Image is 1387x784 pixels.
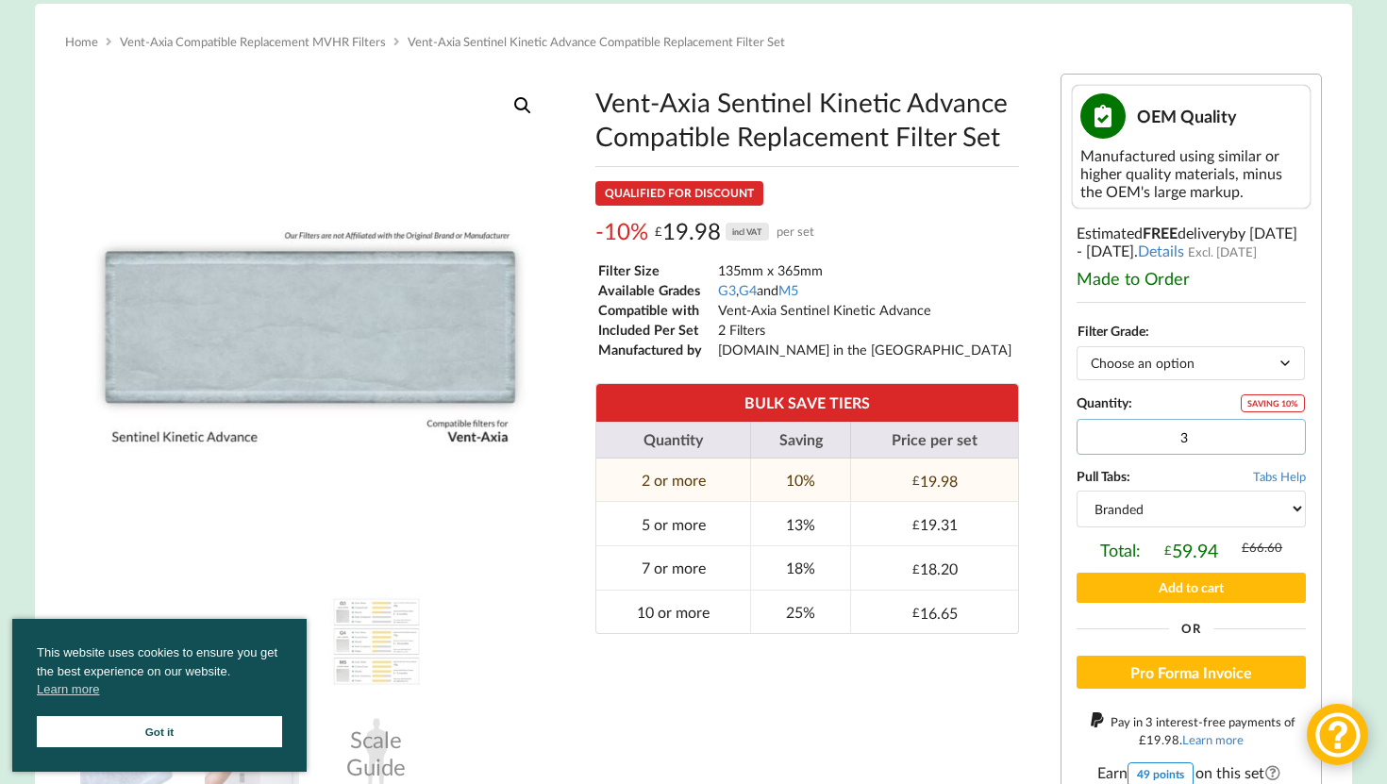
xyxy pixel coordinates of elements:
[1241,394,1305,412] div: SAVING 10%
[1139,732,1146,747] span: £
[12,619,307,772] div: cookieconsent
[778,282,798,298] a: M5
[596,545,750,590] td: 7 or more
[329,594,424,689] img: A Table showing a comparison between G3, G4 and M5 for MVHR Filters and their efficiency at captu...
[1077,623,1306,635] div: Or
[596,384,1018,421] th: BULK SAVE TIERS
[506,89,540,123] a: View full-screen image gallery
[912,517,920,532] span: £
[750,590,850,634] td: 25%
[408,34,785,49] span: Vent-Axia Sentinel Kinetic Advance Compatible Replacement Filter Set
[1143,224,1178,242] b: FREE
[750,422,850,459] th: Saving
[717,281,1012,299] td: , and
[912,559,958,577] div: 18.20
[912,515,958,533] div: 19.31
[205,594,299,689] img: Dimensions and Filter Grade of the Vent-Axia Sentinel Kinetic Advance Compatible MVHR Filter Repl...
[1138,242,1184,259] a: Details
[1078,323,1145,339] label: Filter Grade
[912,472,958,490] div: 19.98
[1139,732,1179,747] div: 19.98
[1242,540,1282,555] div: 66.60
[1111,714,1295,747] span: Pay in 3 interest-free payments of .
[596,459,750,502] td: 2 or more
[1242,540,1249,555] span: £
[717,321,1012,339] td: 2 Filters
[655,217,814,246] div: 19.98
[596,422,750,459] th: Quantity
[1077,468,1130,484] b: Pull Tabs:
[912,561,920,576] span: £
[717,341,1012,359] td: [DOMAIN_NAME] in the [GEOGRAPHIC_DATA]
[597,321,715,339] td: Included Per Set
[718,282,736,298] a: G3
[1077,573,1306,602] button: Add to cart
[750,545,850,590] td: 18%
[120,34,386,49] a: Vent-Axia Compatible Replacement MVHR Filters
[1164,540,1218,561] div: 59.94
[37,680,99,699] a: cookies - Learn more
[1077,268,1306,289] div: Made to Order
[850,422,1018,459] th: Price per set
[1077,224,1297,259] span: by [DATE] - [DATE]
[717,261,1012,279] td: 135mm x 365mm
[597,261,715,279] td: Filter Size
[1182,732,1244,747] a: Learn more
[750,501,850,545] td: 13%
[1164,542,1172,558] span: £
[717,301,1012,319] td: Vent-Axia Sentinel Kinetic Advance
[655,217,662,246] span: £
[37,643,282,704] span: This website uses cookies to ensure you get the best experience on our website.
[596,590,750,634] td: 10 or more
[595,181,763,206] div: QUALIFIED FOR DISCOUNT
[739,282,757,298] a: G4
[750,459,850,502] td: 10%
[1080,146,1302,200] div: Manufactured using similar or higher quality materials, minus the OEM's large markup.
[1077,419,1306,455] input: Product quantity
[1077,656,1306,690] button: Pro Forma Invoice
[726,223,769,241] div: incl VAT
[1137,106,1237,126] span: OEM Quality
[597,341,715,359] td: Manufactured by
[1100,540,1141,561] span: Total:
[1253,469,1306,484] span: Tabs Help
[596,501,750,545] td: 5 or more
[912,605,920,620] span: £
[912,604,958,622] div: 16.65
[595,217,648,246] span: -10%
[597,301,715,319] td: Compatible with
[65,34,98,49] a: Home
[80,594,175,689] img: Vent-Axia Sentinel Kinetic Advance Compatible MVHR Filter Replacement Set from MVHR.shop
[597,281,715,299] td: Available Grades
[912,473,920,488] span: £
[595,85,1019,153] h1: Vent-Axia Sentinel Kinetic Advance Compatible Replacement Filter Set
[37,716,282,747] a: Got it cookie
[1188,244,1257,259] span: Excl. [DATE]
[777,217,814,246] span: per set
